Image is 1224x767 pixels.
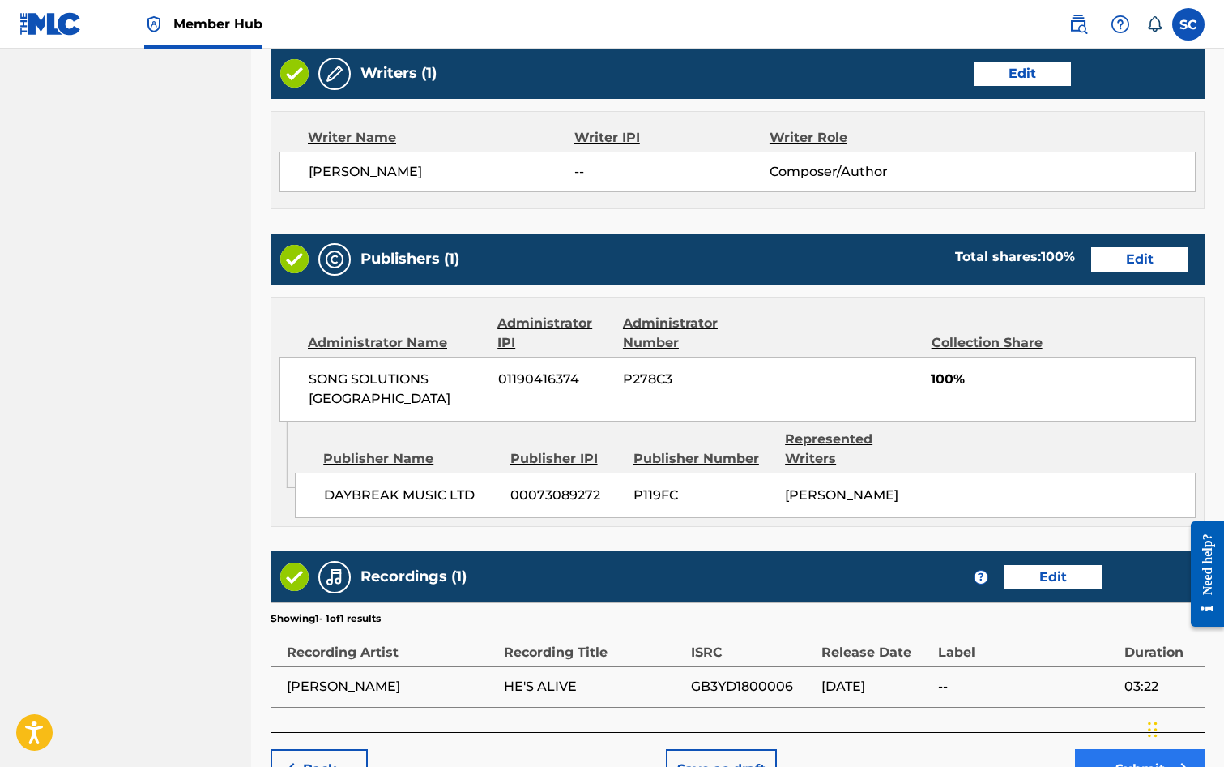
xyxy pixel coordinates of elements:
h5: Recordings (1) [360,568,467,586]
div: Total shares: [955,247,1075,267]
div: Publisher Name [323,449,497,469]
img: Valid [280,59,309,88]
span: 00073089272 [510,486,621,505]
span: 01190416374 [498,370,611,389]
span: Composer/Author [770,162,947,182]
span: [PERSON_NAME] [287,677,496,696]
span: ? [975,571,987,584]
img: Valid [280,563,309,591]
div: Writer Role [770,128,947,148]
div: Recording Title [504,626,683,662]
div: Recording Artist [287,626,496,662]
span: [DATE] [821,677,930,696]
span: 03:22 [1124,677,1196,696]
div: Publisher Number [633,449,773,469]
span: SONG SOLUTIONS [GEOGRAPHIC_DATA] [309,370,486,409]
div: Label [938,626,1117,662]
div: User Menu [1172,8,1205,41]
div: Collection Share [932,333,1064,353]
img: Publishers [325,250,344,269]
img: MLC Logo [19,12,82,36]
a: Public Search [1062,8,1094,41]
span: Member Hub [173,15,262,33]
p: Showing 1 - 1 of 1 results [271,611,381,626]
span: 100% [931,370,1195,389]
span: [PERSON_NAME] [785,487,898,503]
div: Writer Name [308,128,574,148]
iframe: Chat Widget [1143,689,1224,767]
span: P278C3 [623,370,765,389]
h5: Writers (1) [360,64,437,83]
img: help [1111,15,1130,34]
span: P119FC [633,486,773,505]
button: Edit [974,62,1071,86]
img: search [1068,15,1088,34]
img: Recordings [325,568,344,587]
span: HE'S ALIVE [504,677,683,696]
img: Writers [325,64,344,84]
span: -- [574,162,770,182]
span: [PERSON_NAME] [309,162,574,182]
span: GB3YD1800006 [691,677,813,696]
div: Drag [1148,705,1158,754]
div: Writer IPI [574,128,770,148]
button: Edit [1091,247,1188,272]
div: ISRC [691,626,813,662]
h5: Publishers (1) [360,250,459,268]
div: Duration [1124,626,1196,662]
span: 100 % [1041,249,1075,264]
button: Edit [1004,565,1102,589]
div: Represented Writers [785,430,924,469]
div: Help [1104,8,1137,41]
div: Release Date [821,626,930,662]
div: Administrator Number [623,314,765,353]
div: Administrator Name [308,333,485,353]
img: Top Rightsholder [144,15,164,34]
div: Administrator IPI [497,314,611,353]
div: Notifications [1146,16,1162,32]
iframe: Resource Center [1179,508,1224,639]
span: DAYBREAK MUSIC LTD [324,486,498,505]
span: -- [938,677,1117,696]
div: Publisher IPI [510,449,621,469]
img: Valid [280,245,309,273]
